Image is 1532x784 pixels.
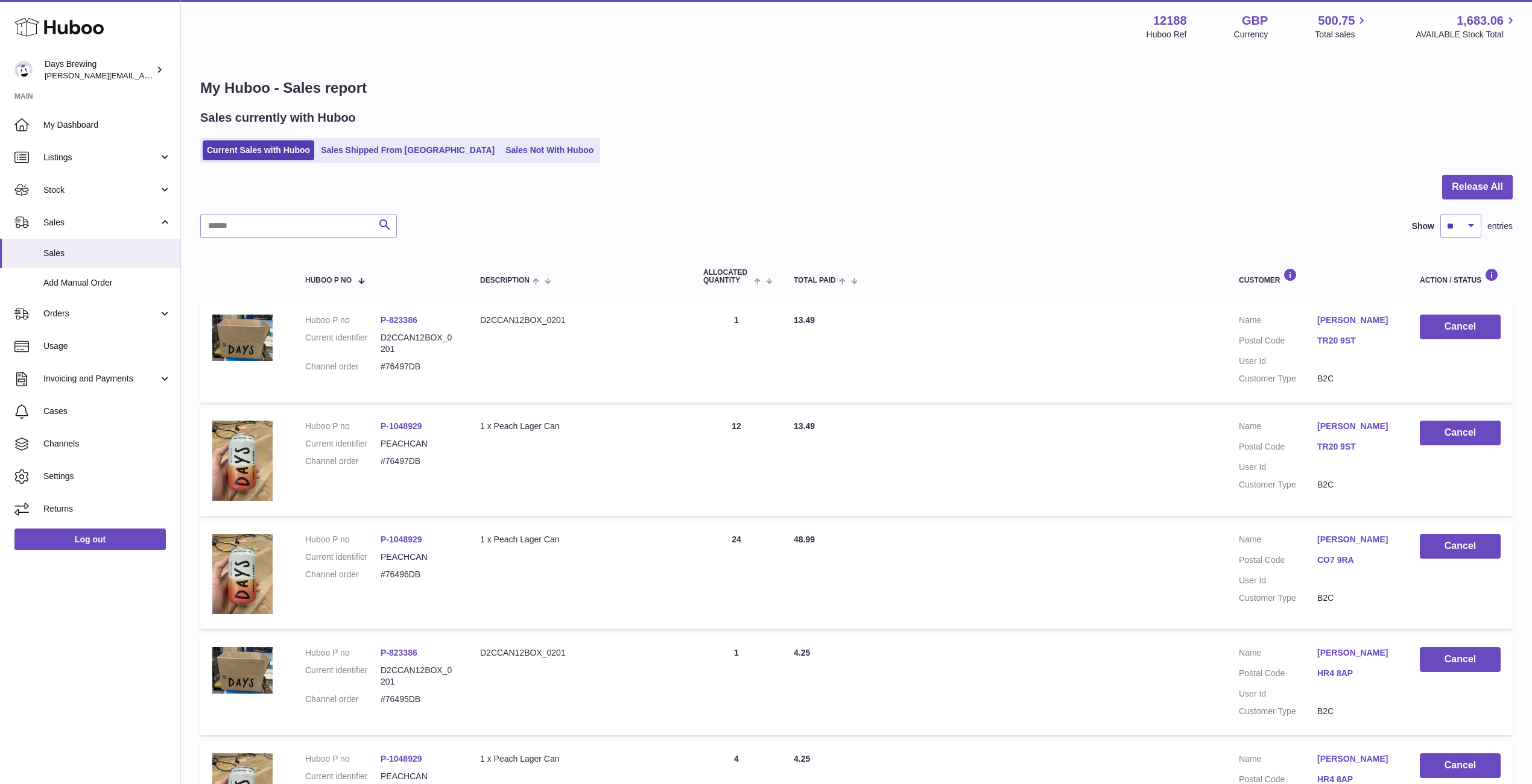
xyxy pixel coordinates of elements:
td: 24 [691,522,782,629]
dt: Customer Type [1239,373,1317,384]
dt: User Id [1239,575,1317,586]
dd: B2C [1317,479,1396,491]
dt: Current identifier [305,771,381,782]
span: ALLOCATED Quantity [703,269,751,284]
strong: GBP [1242,13,1268,29]
dd: D2CCAN12BOX_0201 [381,332,456,355]
dd: #76495DB [381,694,456,705]
dd: D2CCAN12BOX_0201 [381,665,456,688]
dt: Huboo P no [305,753,381,765]
dd: PEACHCAN [381,771,456,782]
a: Sales Shipped From [GEOGRAPHIC_DATA] [317,140,499,160]
a: P-823386 [381,315,417,325]
dd: PEACHCAN [381,551,456,563]
dd: #76497DB [381,456,456,467]
dt: Huboo P no [305,647,381,659]
dt: Channel order [305,694,381,705]
dt: Name [1239,421,1317,435]
h2: Sales currently with Huboo [200,110,356,126]
dt: Current identifier [305,332,381,355]
dt: Postal Code [1239,441,1317,456]
a: HR4 8AP [1317,668,1396,679]
span: AVAILABLE Stock Total [1416,29,1518,40]
span: Sales [43,248,171,259]
span: My Dashboard [43,119,171,131]
label: Show [1412,221,1434,232]
span: Orders [43,308,159,319]
dt: Name [1239,534,1317,548]
dt: Channel order [305,569,381,580]
td: 12 [691,409,782,516]
div: D2CCAN12BOX_0201 [480,315,679,326]
td: 1 [691,635,782,735]
dt: Customer Type [1239,706,1317,717]
td: 1 [691,303,782,403]
dt: User Id [1239,462,1317,473]
dt: Name [1239,753,1317,768]
dd: #76496DB [381,569,456,580]
button: Release All [1442,175,1513,199]
span: Channels [43,438,171,450]
dt: Name [1239,315,1317,329]
dt: Channel order [305,456,381,467]
div: 1 x Peach Lager Can [480,753,679,765]
span: 500.75 [1318,13,1355,29]
span: Stock [43,184,159,196]
a: Current Sales with Huboo [203,140,314,160]
span: Listings [43,152,159,163]
span: Sales [43,217,159,228]
dt: Postal Code [1239,554,1317,569]
span: 13.49 [794,315,815,325]
dt: Current identifier [305,665,381,688]
img: greg@daysbrewing.com [14,61,33,79]
span: Description [480,277,530,284]
dt: Current identifier [305,551,381,563]
dt: Customer Type [1239,479,1317,491]
dd: B2C [1317,373,1396,384]
img: 121881752054052.jpg [212,421,273,501]
button: Cancel [1420,753,1501,778]
strong: 12188 [1153,13,1187,29]
span: 13.49 [794,421,815,431]
img: 121881710868712.png [212,315,273,361]
div: Customer [1239,268,1396,284]
span: Cases [43,406,171,417]
dt: Channel order [305,361,381,372]
div: Huboo Ref [1147,29,1187,40]
dt: Current identifier [305,438,381,450]
a: P-1048929 [381,754,422,764]
a: Sales Not With Huboo [501,140,598,160]
a: [PERSON_NAME] [1317,534,1396,545]
a: 1,683.06 AVAILABLE Stock Total [1416,13,1518,40]
a: [PERSON_NAME] [1317,315,1396,326]
a: P-1048929 [381,535,422,544]
div: Currency [1234,29,1268,40]
dt: Huboo P no [305,534,381,545]
span: Returns [43,503,171,515]
button: Cancel [1420,315,1501,339]
dt: User Id [1239,356,1317,367]
span: 4.25 [794,648,810,657]
span: Total sales [1315,29,1369,40]
a: [PERSON_NAME] [1317,421,1396,432]
div: Action / Status [1420,268,1501,284]
a: P-1048929 [381,421,422,431]
a: Log out [14,528,166,550]
span: Add Manual Order [43,277,171,289]
dt: Name [1239,647,1317,662]
dd: B2C [1317,706,1396,717]
span: Total paid [794,277,836,284]
span: entries [1487,221,1513,232]
span: Invoicing and Payments [43,373,159,384]
span: Usage [43,340,171,352]
span: 48.99 [794,535,815,544]
div: D2CCAN12BOX_0201 [480,647,679,659]
a: TR20 9ST [1317,335,1396,347]
span: Settings [43,471,171,482]
button: Cancel [1420,421,1501,445]
a: CO7 9RA [1317,554,1396,566]
a: [PERSON_NAME] [1317,647,1396,659]
dt: Postal Code [1239,668,1317,682]
div: 1 x Peach Lager Can [480,421,679,432]
dt: Customer Type [1239,592,1317,604]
